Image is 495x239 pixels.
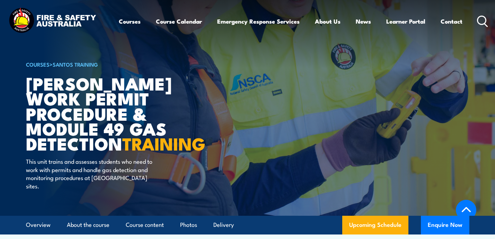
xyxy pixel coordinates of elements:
strong: TRAINING [122,130,205,156]
a: Photos [180,216,197,234]
p: This unit trains and assesses students who need to work with permits and handle gas detection and... [26,157,152,190]
a: News [356,12,371,31]
h1: [PERSON_NAME] Work Permit Procedure & Module 49 Gas Detection [26,76,197,151]
a: Delivery [213,216,234,234]
a: COURSES [26,60,50,68]
a: Overview [26,216,51,234]
a: About the course [67,216,109,234]
button: Enquire Now [421,216,469,234]
a: Upcoming Schedule [342,216,408,234]
a: Course Calendar [156,12,202,31]
a: Course content [126,216,164,234]
a: Courses [119,12,141,31]
a: Contact [441,12,462,31]
h6: > [26,60,197,68]
a: Learner Portal [386,12,425,31]
a: About Us [315,12,341,31]
a: Santos Training [53,60,98,68]
a: Emergency Response Services [217,12,300,31]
